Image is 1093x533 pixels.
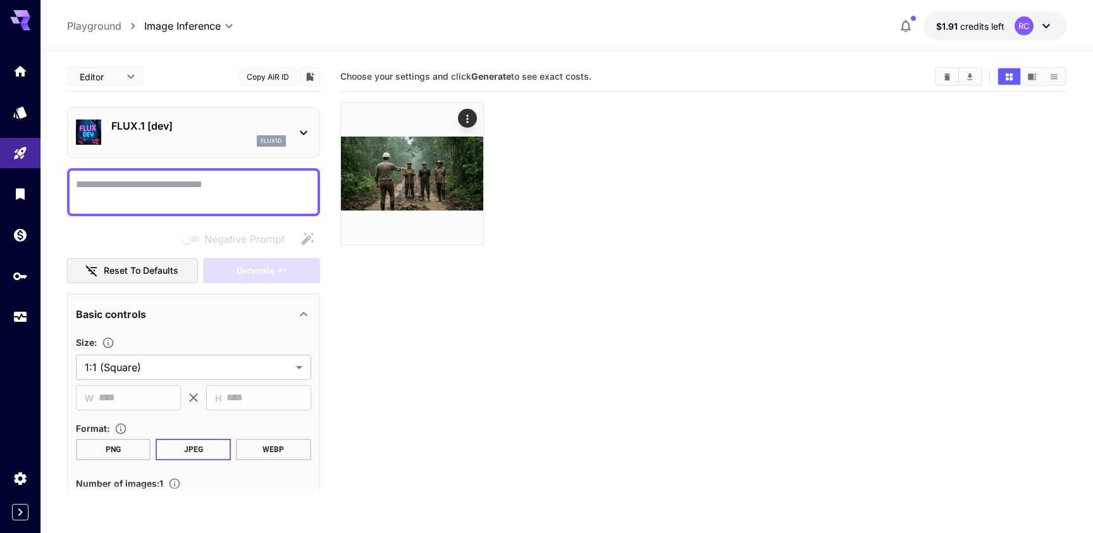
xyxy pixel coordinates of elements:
[111,118,286,133] p: FLUX.1 [dev]
[85,360,291,375] span: 1:1 (Square)
[936,20,1004,33] div: $1.9127
[13,309,28,325] div: Usage
[304,69,316,84] button: Add to library
[109,422,132,435] button: Choose the file format for the output image.
[341,102,483,245] img: 2Q==
[458,109,477,128] div: Actions
[13,145,28,161] div: Playground
[13,186,28,202] div: Library
[144,18,221,34] span: Image Inference
[215,391,221,405] span: H
[80,70,119,83] span: Editor
[67,18,121,34] a: Playground
[76,299,311,329] div: Basic controls
[76,307,146,322] p: Basic controls
[85,391,94,405] span: W
[923,11,1066,40] button: $1.9127RC
[959,68,981,85] button: Download All
[179,231,295,247] span: Negative prompts are not compatible with the selected model.
[960,21,1004,32] span: credits left
[97,336,120,349] button: Adjust the dimensions of the generated image by specifying its width and height in pixels, or sel...
[936,21,960,32] span: $1.91
[76,439,151,460] button: PNG
[76,423,109,434] span: Format :
[204,231,285,247] span: Negative Prompt
[76,337,97,348] span: Size :
[163,477,186,490] button: Specify how many images to generate in a single request. Each image generation will be charged se...
[997,67,1066,86] div: Show media in grid viewShow media in video viewShow media in list view
[13,268,28,284] div: API Keys
[1021,68,1043,85] button: Show media in video view
[240,68,297,86] button: Copy AIR ID
[13,63,28,79] div: Home
[935,67,982,86] div: Clear AllDownload All
[1015,16,1034,35] div: RC
[1043,68,1065,85] button: Show media in list view
[13,470,28,486] div: Settings
[12,504,28,520] button: Expand sidebar
[236,439,311,460] button: WEBP
[471,71,511,82] b: Generate
[936,68,958,85] button: Clear All
[156,439,231,460] button: JPEG
[261,137,282,145] p: flux1d
[998,68,1020,85] button: Show media in grid view
[67,18,144,34] nav: breadcrumb
[76,113,311,152] div: FLUX.1 [dev]flux1d
[13,227,28,243] div: Wallet
[67,258,199,284] button: Reset to defaults
[340,71,591,82] span: Choose your settings and click to see exact costs.
[13,104,28,120] div: Models
[76,478,163,489] span: Number of images : 1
